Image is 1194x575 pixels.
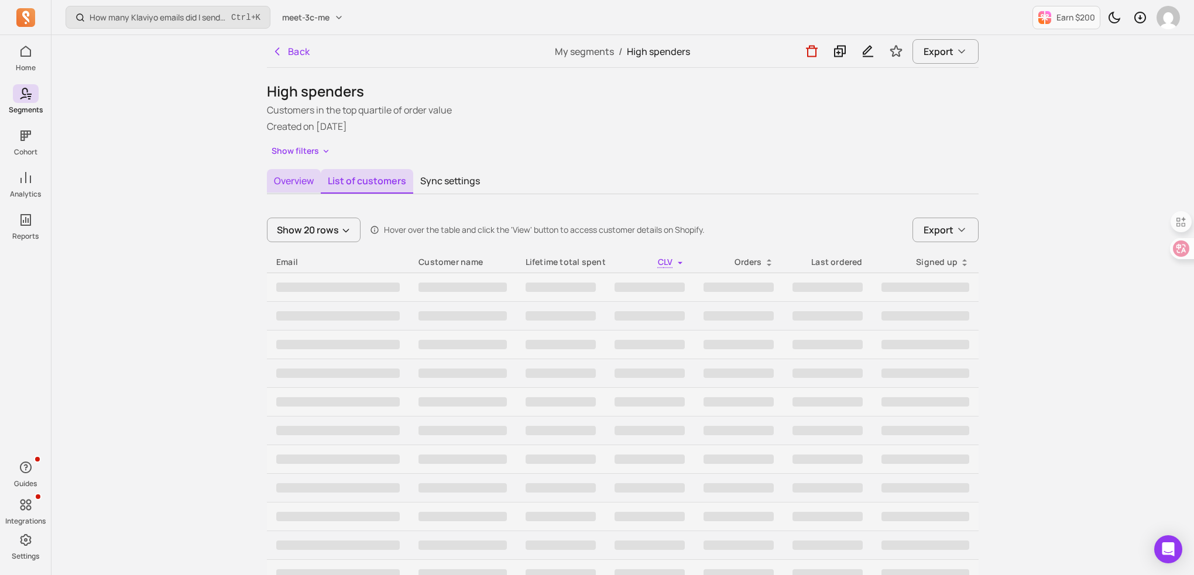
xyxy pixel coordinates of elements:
[792,311,863,321] span: ‌
[276,311,400,321] span: ‌
[792,369,863,378] span: ‌
[704,483,774,493] span: ‌
[614,45,627,58] span: /
[881,311,969,321] span: ‌
[418,256,506,268] p: Customer name
[792,256,863,268] div: Last ordered
[924,223,953,237] span: Export
[526,283,596,292] span: ‌
[418,340,506,349] span: ‌
[1103,6,1126,29] button: Toggle dark mode
[276,283,400,292] span: ‌
[267,169,321,194] button: Overview
[615,426,685,435] span: ‌
[90,12,227,23] p: How many Klaviyo emails did I send, and how well did they perform?
[615,540,685,550] span: ‌
[276,540,400,550] span: ‌
[267,103,979,117] p: Customers in the top quartile of order value
[267,40,315,63] button: Back
[615,455,685,464] span: ‌
[881,455,969,464] span: ‌
[912,218,979,242] button: Export
[418,512,506,521] span: ‌
[256,13,260,22] kbd: K
[792,512,863,521] span: ‌
[526,340,596,349] span: ‌
[615,311,685,321] span: ‌
[704,369,774,378] span: ‌
[526,256,596,268] div: Lifetime total spent
[526,512,596,521] span: ‌
[66,6,270,29] button: How many Klaviyo emails did I send, and how well did they perform?Ctrl+K
[704,283,774,292] span: ‌
[881,397,969,407] span: ‌
[321,169,413,194] button: List of customers
[615,369,685,378] span: ‌
[526,426,596,435] span: ‌
[418,455,506,464] span: ‌
[413,169,487,192] button: Sync settings
[418,540,506,550] span: ‌
[881,340,969,349] span: ‌
[276,369,400,378] span: ‌
[418,397,506,407] span: ‌
[704,455,774,464] span: ‌
[231,11,260,23] span: +
[704,397,774,407] span: ‌
[526,483,596,493] span: ‌
[9,105,43,115] p: Segments
[418,369,506,378] span: ‌
[881,512,969,521] span: ‌
[792,397,863,407] span: ‌
[267,143,335,160] button: Show filters
[12,552,39,561] p: Settings
[615,340,685,349] span: ‌
[1154,535,1182,563] div: Open Intercom Messenger
[418,483,506,493] span: ‌
[792,540,863,550] span: ‌
[615,397,685,407] span: ‌
[792,455,863,464] span: ‌
[912,39,979,64] button: Export
[792,426,863,435] span: ‌
[276,512,400,521] span: ‌
[884,40,908,63] button: Toggle favorite
[282,12,330,23] span: meet-3c-me
[276,455,400,464] span: ‌
[881,483,969,493] span: ‌
[792,283,863,292] span: ‌
[1032,6,1100,29] button: Earn $200
[627,45,690,58] span: High spenders
[13,456,39,491] button: Guides
[526,369,596,378] span: ‌
[10,190,41,199] p: Analytics
[881,256,969,268] div: Signed up
[231,12,251,23] kbd: Ctrl
[792,483,863,493] span: ‌
[881,540,969,550] span: ‌
[704,311,774,321] span: ‌
[16,63,36,73] p: Home
[14,147,37,157] p: Cohort
[1157,6,1180,29] img: avatar
[267,119,979,133] p: Created on [DATE]
[526,540,596,550] span: ‌
[418,311,506,321] span: ‌
[418,283,506,292] span: ‌
[615,512,685,521] span: ‌
[881,426,969,435] span: ‌
[792,340,863,349] span: ‌
[1056,12,1095,23] p: Earn $200
[658,256,673,267] span: CLV
[276,256,400,268] div: Email
[526,311,596,321] span: ‌
[555,45,614,58] a: My segments
[704,426,774,435] span: ‌
[275,7,351,28] button: meet-3c-me
[704,340,774,349] span: ‌
[276,483,400,493] span: ‌
[881,369,969,378] span: ‌
[924,44,953,58] span: Export
[276,340,400,349] span: ‌
[14,479,37,488] p: Guides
